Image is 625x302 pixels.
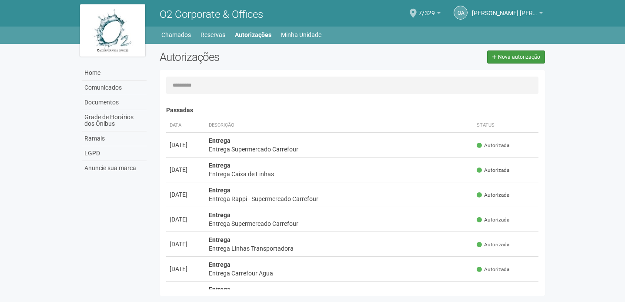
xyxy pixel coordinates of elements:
[170,265,202,273] div: [DATE]
[472,11,543,18] a: [PERSON_NAME] [PERSON_NAME] [PERSON_NAME]
[477,142,509,149] span: Autorizada
[80,4,145,57] img: logo.jpg
[209,244,470,253] div: Entrega Linhas Transportadora
[209,187,231,194] strong: Entrega
[477,266,509,273] span: Autorizada
[170,289,202,298] div: [DATE]
[82,95,147,110] a: Documentos
[161,29,191,41] a: Chamados
[209,195,470,203] div: Entrega Rappi - Supermercado Carrefour
[82,81,147,95] a: Comunicados
[82,146,147,161] a: LGPD
[209,162,231,169] strong: Entrega
[160,50,346,64] h2: Autorizações
[82,110,147,131] a: Grade de Horários dos Ônibus
[170,165,202,174] div: [DATE]
[235,29,271,41] a: Autorizações
[205,118,474,133] th: Descrição
[472,1,537,17] span: Oscar Alfredo Doring Neto
[281,29,321,41] a: Minha Unidade
[209,261,231,268] strong: Entrega
[477,241,509,248] span: Autorizada
[160,8,263,20] span: O2 Corporate & Offices
[201,29,225,41] a: Reservas
[477,167,509,174] span: Autorizada
[209,269,470,278] div: Entrega Carrefour Agua
[166,118,205,133] th: Data
[209,211,231,218] strong: Entrega
[170,190,202,199] div: [DATE]
[209,286,231,293] strong: Entrega
[209,219,470,228] div: Entrega Supermercado Carrefour
[82,131,147,146] a: Ramais
[477,191,509,199] span: Autorizada
[166,107,539,114] h4: Passadas
[170,215,202,224] div: [DATE]
[209,236,231,243] strong: Entrega
[473,118,538,133] th: Status
[498,54,540,60] span: Nova autorização
[170,141,202,149] div: [DATE]
[170,240,202,248] div: [DATE]
[418,1,435,17] span: 7/329
[418,11,441,18] a: 7/329
[487,50,545,64] a: Nova autorização
[209,145,470,154] div: Entrega Supermercado Carrefour
[209,170,470,178] div: Entrega Caixa de Linhas
[477,216,509,224] span: Autorizada
[454,6,468,20] a: OA
[82,66,147,81] a: Home
[82,161,147,175] a: Anuncie sua marca
[209,137,231,144] strong: Entrega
